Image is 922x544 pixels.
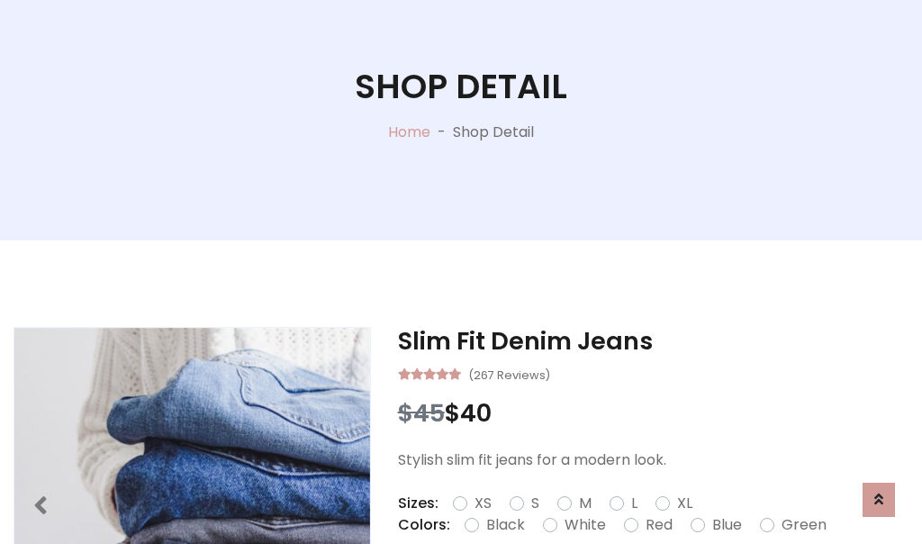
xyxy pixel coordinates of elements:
[388,122,430,142] a: Home
[677,493,692,514] label: XL
[486,514,525,536] label: Black
[398,327,908,356] h3: Slim Fit Denim Jeans
[531,493,539,514] label: S
[460,396,492,430] span: 40
[430,122,453,143] p: -
[398,449,908,471] p: Stylish slim fit jeans for a modern look.
[355,67,567,107] h1: Shop Detail
[579,493,592,514] label: M
[398,514,450,536] p: Colors:
[631,493,637,514] label: L
[712,514,742,536] label: Blue
[398,399,908,428] h3: $
[782,514,827,536] label: Green
[565,514,606,536] label: White
[398,396,445,430] span: $45
[398,493,438,514] p: Sizes:
[646,514,673,536] label: Red
[468,363,550,385] small: (267 Reviews)
[475,493,492,514] label: XS
[453,122,534,143] p: Shop Detail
